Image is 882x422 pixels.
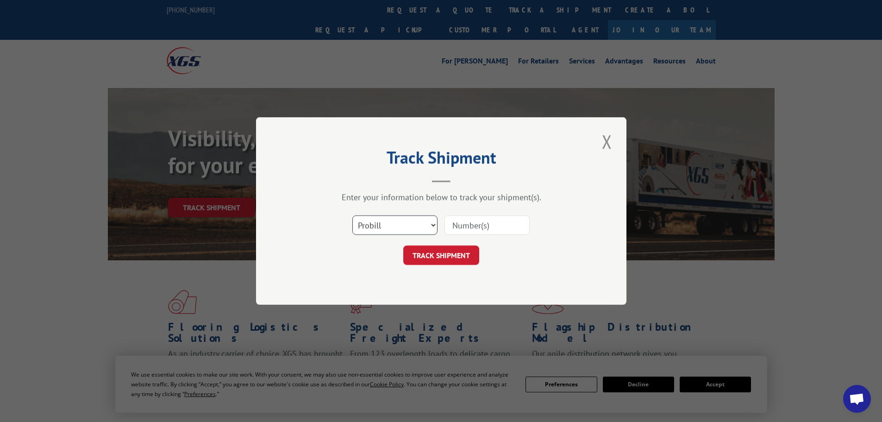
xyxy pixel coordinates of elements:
[599,129,615,154] button: Close modal
[843,385,871,413] a: Open chat
[403,246,479,265] button: TRACK SHIPMENT
[444,215,530,235] input: Number(s)
[302,151,580,169] h2: Track Shipment
[302,192,580,202] div: Enter your information below to track your shipment(s).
